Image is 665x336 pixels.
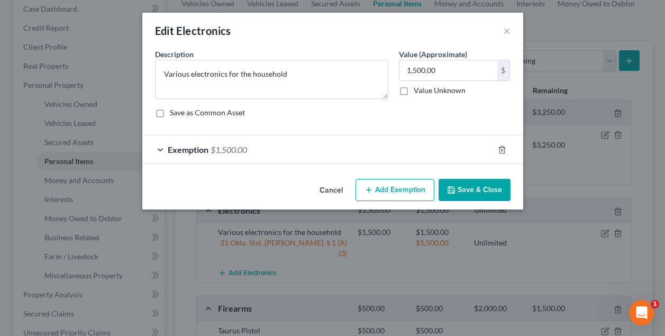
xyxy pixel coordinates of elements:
[211,144,247,155] span: $1,500.00
[311,180,351,201] button: Cancel
[629,300,654,325] iframe: Intercom live chat
[155,50,194,59] span: Description
[439,179,511,201] button: Save & Close
[399,60,497,80] input: 0.00
[414,85,466,96] label: Value Unknown
[651,300,659,308] span: 1
[503,24,511,37] button: ×
[155,23,231,38] div: Edit Electronics
[399,49,467,60] label: Value (Approximate)
[356,179,434,201] button: Add Exemption
[168,144,208,155] span: Exemption
[497,60,510,80] div: $
[170,107,245,118] label: Save as Common Asset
